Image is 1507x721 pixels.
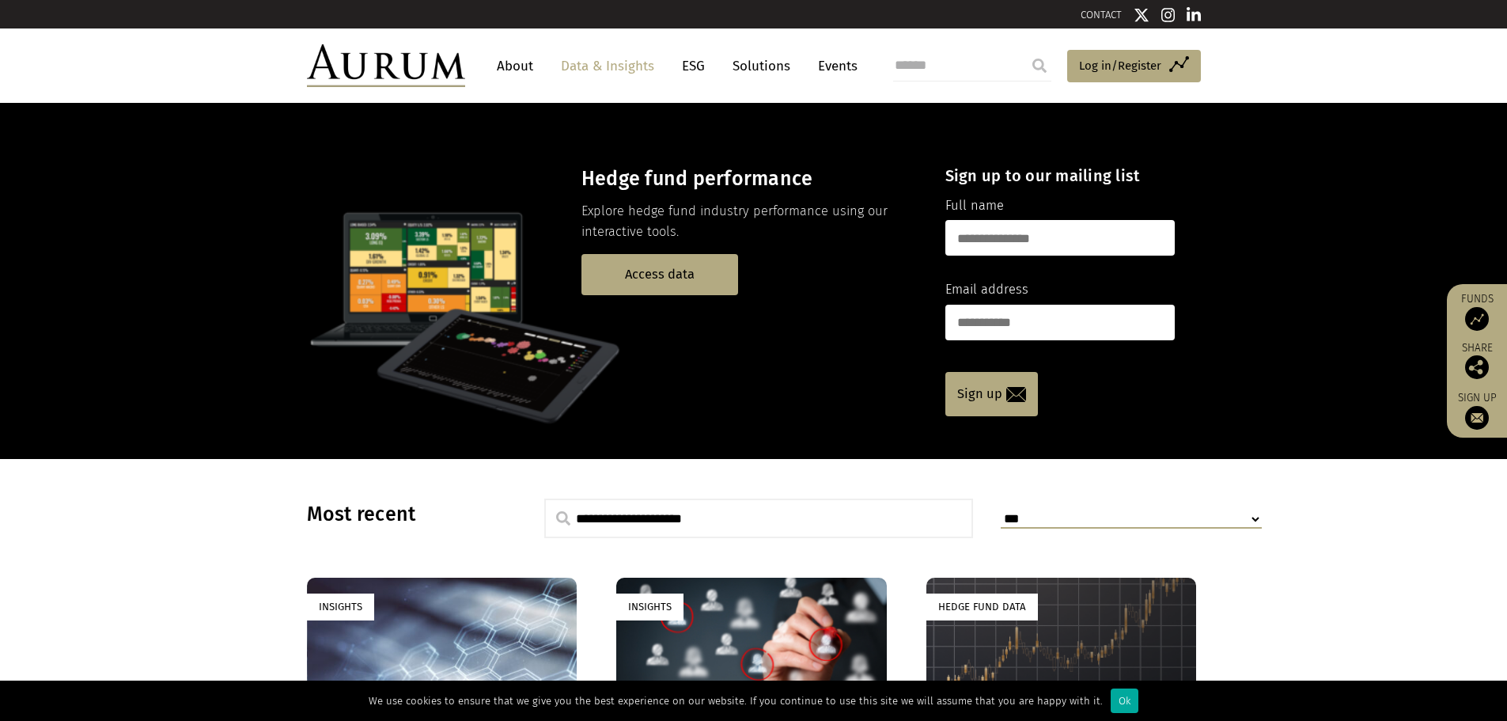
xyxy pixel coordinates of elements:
img: Access Funds [1465,307,1489,331]
h4: Sign up to our mailing list [945,166,1175,185]
img: Sign up to our newsletter [1465,406,1489,430]
a: ESG [674,51,713,81]
div: Ok [1111,689,1138,713]
span: Log in/Register [1079,56,1161,75]
a: Access data [581,254,738,294]
a: CONTACT [1081,9,1122,21]
div: Insights [616,594,683,620]
img: Instagram icon [1161,7,1176,23]
a: Funds [1455,292,1499,331]
img: Linkedin icon [1187,7,1201,23]
img: Share this post [1465,355,1489,379]
img: Twitter icon [1134,7,1149,23]
a: About [489,51,541,81]
img: search.svg [556,511,570,526]
div: Hedge Fund Data [926,594,1038,620]
a: Events [810,51,858,81]
label: Full name [945,195,1004,216]
a: Data & Insights [553,51,662,81]
img: email-icon [1006,387,1026,402]
p: Explore hedge fund industry performance using our interactive tools. [581,201,918,243]
a: Log in/Register [1067,50,1201,83]
h3: Most recent [307,503,505,526]
a: Sign up [1455,391,1499,430]
h3: Hedge fund performance [581,167,918,191]
a: Sign up [945,372,1038,416]
div: Insights [307,594,374,620]
img: Aurum [307,44,465,87]
a: Solutions [725,51,798,81]
input: Submit [1024,50,1055,82]
div: Share [1455,343,1499,379]
label: Email address [945,279,1028,300]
